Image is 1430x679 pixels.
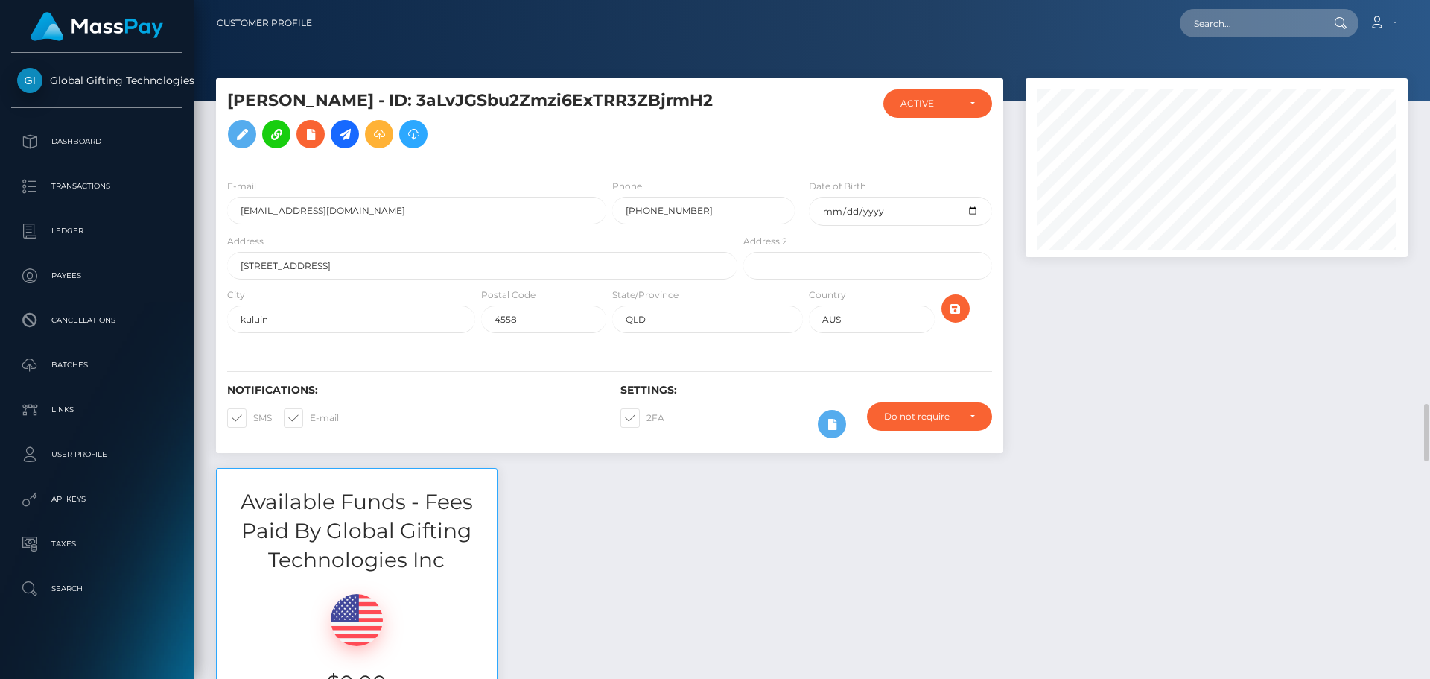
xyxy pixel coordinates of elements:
[17,533,177,555] p: Taxes
[17,443,177,466] p: User Profile
[11,257,182,294] a: Payees
[11,212,182,250] a: Ledger
[17,265,177,287] p: Payees
[17,354,177,376] p: Batches
[17,130,177,153] p: Dashboard
[284,408,339,428] label: E-mail
[17,488,177,511] p: API Keys
[620,408,664,428] label: 2FA
[217,487,497,575] h3: Available Funds - Fees Paid By Global Gifting Technologies Inc
[17,175,177,198] p: Transactions
[217,7,312,39] a: Customer Profile
[227,89,729,156] h5: [PERSON_NAME] - ID: 3aLvJGSbu2Zmzi6ExTRR3ZBjrmH2
[331,120,359,148] a: Initiate Payout
[227,180,256,193] label: E-mail
[11,302,182,339] a: Cancellations
[809,180,866,193] label: Date of Birth
[883,89,992,118] button: ACTIVE
[31,12,163,41] img: MassPay Logo
[11,391,182,429] a: Links
[867,402,992,431] button: Do not require
[227,235,264,248] label: Address
[11,347,182,384] a: Batches
[17,578,177,600] p: Search
[884,411,958,423] div: Do not require
[11,525,182,563] a: Taxes
[11,123,182,160] a: Dashboard
[17,309,177,332] p: Cancellations
[900,98,958,110] div: ACTIVE
[17,220,177,242] p: Ledger
[612,288,679,302] label: State/Province
[11,570,182,607] a: Search
[17,68,42,93] img: Global Gifting Technologies Inc
[1180,9,1320,37] input: Search...
[17,399,177,421] p: Links
[11,74,182,87] span: Global Gifting Technologies Inc
[620,384,991,397] h6: Settings:
[227,288,245,302] label: City
[11,168,182,205] a: Transactions
[227,408,272,428] label: SMS
[743,235,787,248] label: Address 2
[612,180,642,193] label: Phone
[481,288,536,302] label: Postal Code
[11,481,182,518] a: API Keys
[809,288,846,302] label: Country
[11,436,182,473] a: User Profile
[227,384,598,397] h6: Notifications:
[331,594,383,646] img: USD.png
